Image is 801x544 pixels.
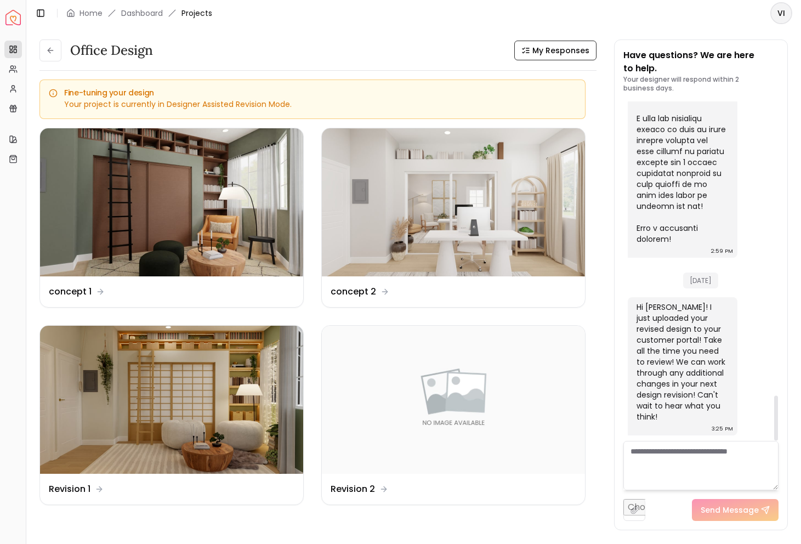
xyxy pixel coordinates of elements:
div: Hi [PERSON_NAME]! I just uploaded your revised design to your customer portal! Take all the time ... [637,302,726,422]
a: concept 1concept 1 [39,128,304,308]
button: My Responses [514,41,597,60]
span: My Responses [532,45,589,56]
dd: Revision 2 [331,483,375,496]
button: VI [770,2,792,24]
a: Revision 1Revision 1 [39,325,304,505]
p: Your designer will respond within 2 business days. [623,75,779,93]
div: 3:25 PM [712,423,733,434]
p: Have questions? We are here to help. [623,49,779,75]
img: Spacejoy Logo [5,10,21,25]
h5: Fine-tuning your design [49,89,576,97]
dd: concept 1 [49,285,92,298]
dd: Revision 1 [49,483,90,496]
span: VI [771,3,791,23]
h3: Office design [70,42,153,59]
span: [DATE] [683,273,718,288]
img: Revision 2 [322,326,585,474]
img: concept 2 [322,128,585,276]
div: Your project is currently in Designer Assisted Revision Mode. [49,99,576,110]
div: 2:59 PM [711,246,733,257]
a: concept 2concept 2 [321,128,586,308]
a: Spacejoy [5,10,21,25]
dd: concept 2 [331,285,376,298]
img: concept 1 [40,128,303,276]
nav: breadcrumb [66,8,212,19]
span: Projects [181,8,212,19]
a: Home [79,8,103,19]
img: Revision 1 [40,326,303,474]
a: Dashboard [121,8,163,19]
